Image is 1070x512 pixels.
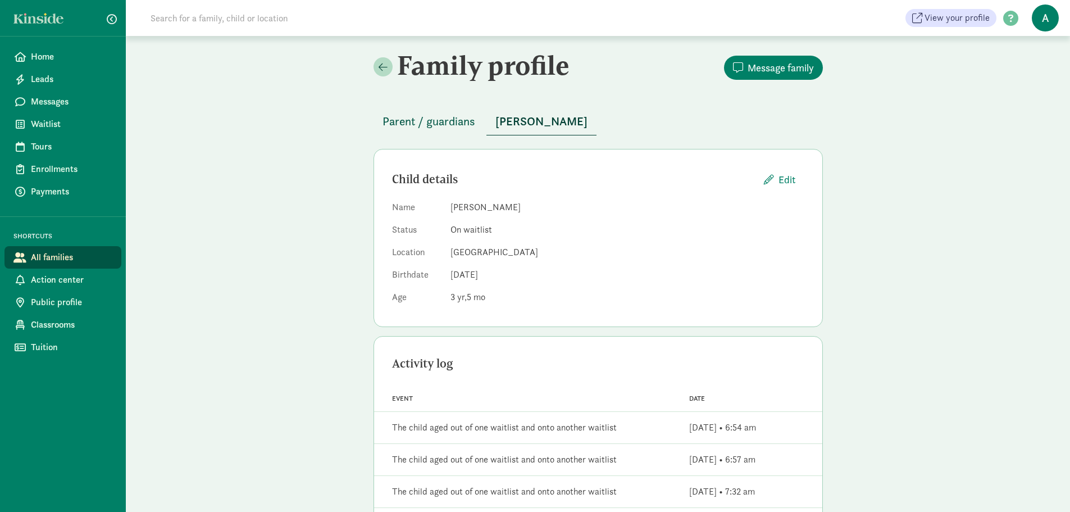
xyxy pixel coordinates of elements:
dd: [PERSON_NAME] [450,201,804,214]
span: Date [689,395,705,402]
a: Messages [4,90,121,113]
a: Waitlist [4,113,121,135]
dt: Name [392,201,441,219]
div: [DATE] • 7:32 am [689,485,755,499]
button: Edit [755,167,804,192]
dt: Status [392,223,441,241]
a: Payments [4,180,121,203]
span: Parent / guardians [383,112,475,130]
span: Tours [31,140,112,153]
iframe: Chat Widget [1014,458,1070,512]
span: Message family [748,60,814,75]
span: Tuition [31,341,112,354]
div: Activity log [392,355,804,373]
a: Public profile [4,291,121,314]
span: Enrollments [31,162,112,176]
button: Message family [724,56,823,80]
a: Parent / guardians [374,115,484,128]
span: A [1032,4,1059,31]
button: [PERSON_NAME] [486,108,597,135]
div: [DATE] • 6:57 am [689,453,755,466]
span: Event [392,395,413,402]
a: Classrooms [4,314,121,336]
div: [DATE] • 6:54 am [689,421,756,434]
span: All families [31,251,112,264]
a: All families [4,246,121,269]
span: [PERSON_NAME] [495,112,588,130]
span: 5 [467,291,485,303]
dd: On waitlist [450,223,804,237]
a: Home [4,46,121,68]
a: [PERSON_NAME] [486,115,597,128]
a: Action center [4,269,121,291]
button: Parent / guardians [374,108,484,135]
a: Leads [4,68,121,90]
span: 3 [450,291,467,303]
a: View your profile [905,9,996,27]
span: [DATE] [450,269,478,280]
span: Edit [778,172,795,187]
span: Waitlist [31,117,112,131]
span: Public profile [31,296,112,309]
span: Payments [31,185,112,198]
dd: [GEOGRAPHIC_DATA] [450,246,804,259]
h2: Family profile [374,49,596,81]
dt: Birthdate [392,268,441,286]
span: Messages [31,95,112,108]
span: Classrooms [31,318,112,332]
span: Home [31,50,112,64]
a: Tuition [4,336,121,359]
span: View your profile [925,11,990,25]
div: The child aged out of one waitlist and onto another waitlist [392,421,617,434]
span: Action center [31,273,112,287]
dt: Age [392,291,441,309]
dt: Location [392,246,441,264]
a: Tours [4,135,121,158]
span: Leads [31,73,112,86]
div: The child aged out of one waitlist and onto another waitlist [392,453,617,466]
div: Child details [392,170,755,188]
input: Search for a family, child or location [144,7,459,29]
a: Enrollments [4,158,121,180]
div: The child aged out of one waitlist and onto another waitlist [392,485,617,499]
